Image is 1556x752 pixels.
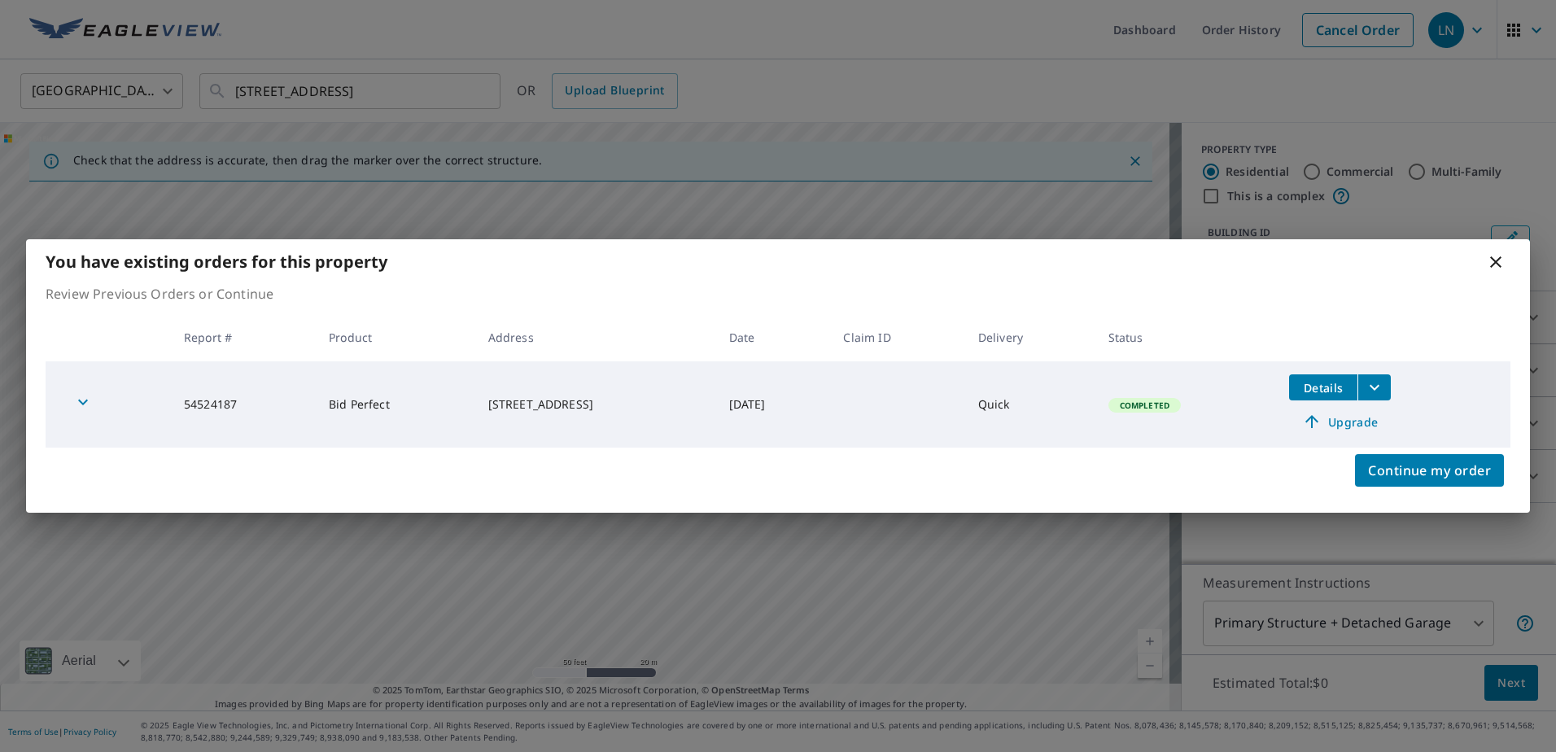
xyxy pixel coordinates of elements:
th: Status [1095,313,1276,361]
button: Continue my order [1355,454,1504,487]
span: Details [1299,380,1348,396]
button: filesDropdownBtn-54524187 [1357,374,1391,400]
td: [DATE] [716,361,831,448]
th: Delivery [965,313,1095,361]
span: Upgrade [1299,412,1381,431]
th: Product [316,313,475,361]
th: Claim ID [830,313,964,361]
td: 54524187 [171,361,316,448]
button: detailsBtn-54524187 [1289,374,1357,400]
p: Review Previous Orders or Continue [46,284,1510,304]
a: Upgrade [1289,409,1391,435]
td: Quick [965,361,1095,448]
th: Date [716,313,831,361]
th: Address [475,313,716,361]
td: Bid Perfect [316,361,475,448]
b: You have existing orders for this property [46,251,387,273]
th: Report # [171,313,316,361]
div: [STREET_ADDRESS] [488,396,703,413]
span: Continue my order [1368,459,1491,482]
span: Completed [1110,400,1179,411]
